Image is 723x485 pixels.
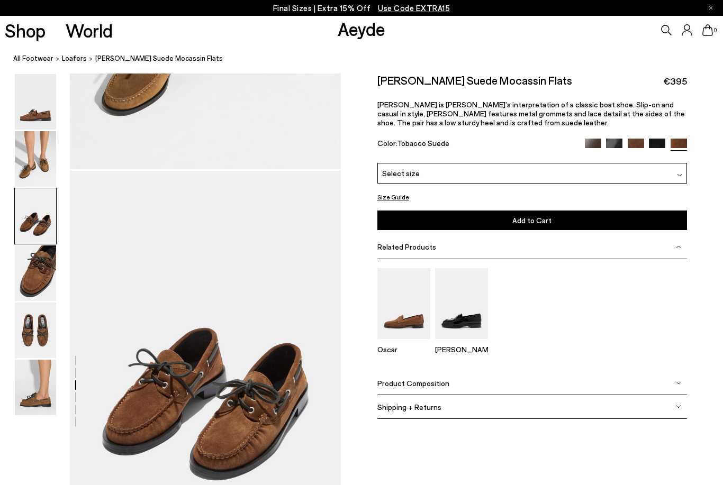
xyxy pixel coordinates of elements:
img: Harris Suede Mocassin Flats - Image 3 [15,188,56,244]
img: Harris Suede Mocassin Flats - Image 5 [15,303,56,358]
a: Shop [5,21,46,40]
button: Add to Cart [377,211,687,230]
img: Harris Suede Mocassin Flats - Image 6 [15,360,56,415]
span: Shipping + Returns [377,402,441,411]
nav: breadcrumb [13,44,723,74]
img: Leon Loafers [435,268,488,338]
span: €395 [663,75,687,88]
span: Related Products [377,242,436,251]
img: svg%3E [676,244,681,250]
p: Oscar [377,344,430,353]
span: [PERSON_NAME] is [PERSON_NAME]’s interpretation of a classic boat shoe. Slip-on and casual in sty... [377,100,685,127]
p: [PERSON_NAME] [435,344,488,353]
img: Harris Suede Mocassin Flats - Image 4 [15,245,56,301]
span: Navigate to /collections/ss25-final-sizes [378,3,450,13]
img: Harris Suede Mocassin Flats - Image 1 [15,74,56,130]
a: 0 [702,24,713,36]
p: Final Sizes | Extra 15% Off [273,2,450,15]
div: Color: [377,139,575,151]
span: Add to Cart [512,216,552,225]
a: World [66,21,113,40]
a: Leon Loafers [PERSON_NAME] [435,331,488,353]
img: Oscar Suede Loafers [377,268,430,338]
img: svg%3E [676,404,681,409]
a: All Footwear [13,53,53,64]
span: Product Composition [377,379,449,388]
img: svg%3E [677,172,682,178]
span: [PERSON_NAME] Suede Mocassin Flats [95,53,223,64]
a: Loafers [62,53,87,64]
a: Oscar Suede Loafers Oscar [377,331,430,353]
h2: [PERSON_NAME] Suede Mocassin Flats [377,74,572,87]
img: Harris Suede Mocassin Flats - Image 2 [15,131,56,187]
span: Select size [382,168,420,179]
span: 0 [713,28,718,33]
span: Loafers [62,54,87,62]
button: Size Guide [377,190,409,204]
span: Tobacco Suede [397,139,449,148]
img: svg%3E [676,380,681,386]
a: Aeyde [338,17,385,40]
